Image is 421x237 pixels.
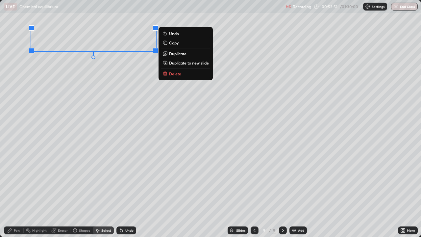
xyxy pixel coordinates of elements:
p: Chemical equilibrium [19,4,58,9]
div: Shapes [79,229,90,232]
button: Copy [161,39,210,47]
div: Add [298,229,304,232]
button: Delete [161,70,210,78]
p: Delete [169,71,181,76]
div: Eraser [58,229,68,232]
div: More [407,229,415,232]
img: end-class-cross [393,4,399,9]
button: End Class [391,3,418,11]
div: / [269,228,271,232]
p: Duplicate to new slide [169,60,209,66]
div: Pen [14,229,20,232]
button: Duplicate [161,50,210,58]
p: LIVE [6,4,15,9]
p: Duplicate [169,51,186,56]
img: recording.375f2c34.svg [286,4,291,9]
div: Highlight [32,229,47,232]
img: add-slide-button [291,228,297,233]
p: Recording [293,4,311,9]
p: Undo [169,31,179,36]
div: Undo [125,229,134,232]
button: Duplicate to new slide [161,59,210,67]
p: Settings [372,5,384,8]
p: Copy [169,40,179,45]
button: Undo [161,30,210,38]
div: 9 [272,227,276,233]
div: Slides [236,229,245,232]
div: Select [101,229,111,232]
div: 9 [261,228,268,232]
img: class-settings-icons [365,4,370,9]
